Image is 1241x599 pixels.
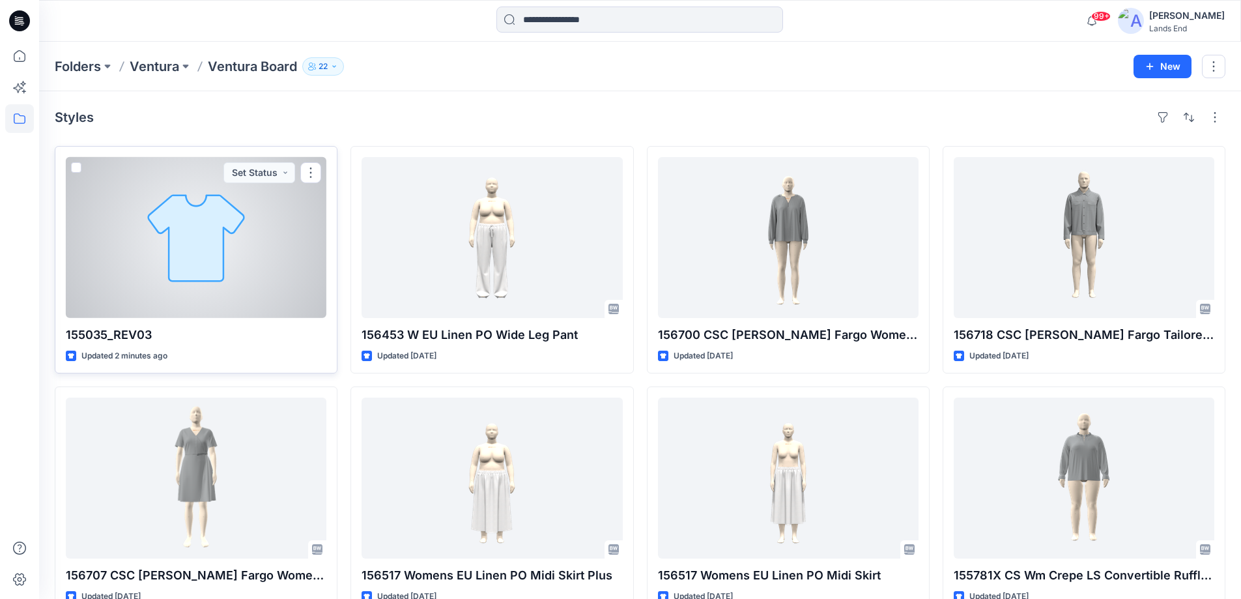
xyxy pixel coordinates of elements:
[954,398,1214,559] a: 155781X CS Wm Crepe LS Convertible Ruffle Collar Blouse_REV1
[55,57,101,76] a: Folders
[66,326,326,344] p: 155035_REV03
[658,326,919,344] p: 156700 CSC [PERSON_NAME] Fargo Women's Topstitched V-Neck Blouse_DEVELOPMENT
[208,57,297,76] p: Ventura Board
[66,398,326,559] a: 156707 CSC Wells Fargo Women's Tailored Wrap Dress-Fit
[1118,8,1144,34] img: avatar
[954,157,1214,318] a: 156718 CSC Wells Fargo Tailored Utility Jacket_DEVELOPMENT
[954,566,1214,585] p: 155781X CS Wm Crepe LS Convertible Ruffle Collar Blouse_REV1
[55,110,94,125] h4: Styles
[362,566,622,585] p: 156517 Womens EU Linen PO Midi Skirt Plus
[302,57,344,76] button: 22
[66,157,326,318] a: 155035_REV03
[658,157,919,318] a: 156700 CSC Wells Fargo Women's Topstitched V-Neck Blouse_DEVELOPMENT
[319,59,328,74] p: 22
[1134,55,1191,78] button: New
[362,157,622,318] a: 156453 W EU Linen PO Wide Leg Pant
[969,349,1029,363] p: Updated [DATE]
[658,566,919,585] p: 156517 Womens EU Linen PO Midi Skirt
[1149,23,1225,33] div: Lands End
[66,566,326,585] p: 156707 CSC [PERSON_NAME] Fargo Women's Tailored Wrap Dress-Fit
[658,398,919,559] a: 156517 Womens EU Linen PO Midi Skirt
[954,326,1214,344] p: 156718 CSC [PERSON_NAME] Fargo Tailored Utility Jacket_DEVELOPMENT
[362,326,622,344] p: 156453 W EU Linen PO Wide Leg Pant
[81,349,167,363] p: Updated 2 minutes ago
[130,57,179,76] a: Ventura
[377,349,436,363] p: Updated [DATE]
[674,349,733,363] p: Updated [DATE]
[362,398,622,559] a: 156517 Womens EU Linen PO Midi Skirt Plus
[1149,8,1225,23] div: [PERSON_NAME]
[1091,11,1111,22] span: 99+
